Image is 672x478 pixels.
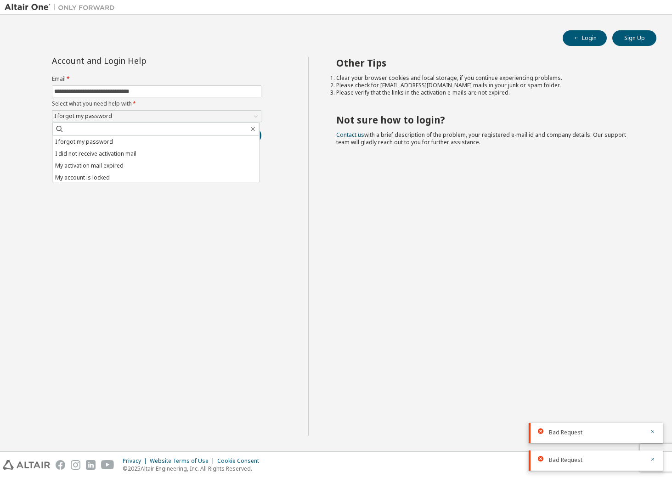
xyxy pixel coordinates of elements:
li: Please check for [EMAIL_ADDRESS][DOMAIN_NAME] mails in your junk or spam folder. [336,82,640,89]
div: Privacy [123,457,150,465]
h2: Not sure how to login? [336,114,640,126]
span: Bad Request [549,456,582,464]
img: facebook.svg [56,460,65,470]
div: Website Terms of Use [150,457,217,465]
button: Sign Up [612,30,656,46]
button: Login [563,30,607,46]
div: I forgot my password [53,111,113,121]
span: with a brief description of the problem, your registered e-mail id and company details. Our suppo... [336,131,626,146]
img: youtube.svg [101,460,114,470]
img: linkedin.svg [86,460,96,470]
h2: Other Tips [336,57,640,69]
label: Email [52,75,261,83]
li: Clear your browser cookies and local storage, if you continue experiencing problems. [336,74,640,82]
div: I forgot my password [52,111,261,122]
img: Altair One [5,3,119,12]
li: I forgot my password [53,136,260,148]
img: altair_logo.svg [3,460,50,470]
p: © 2025 Altair Engineering, Inc. All Rights Reserved. [123,465,265,472]
img: instagram.svg [71,460,80,470]
li: Please verify that the links in the activation e-mails are not expired. [336,89,640,96]
div: Account and Login Help [52,57,220,64]
span: Bad Request [549,429,582,436]
label: Select what you need help with [52,100,261,107]
div: Cookie Consent [217,457,265,465]
a: Contact us [336,131,364,139]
